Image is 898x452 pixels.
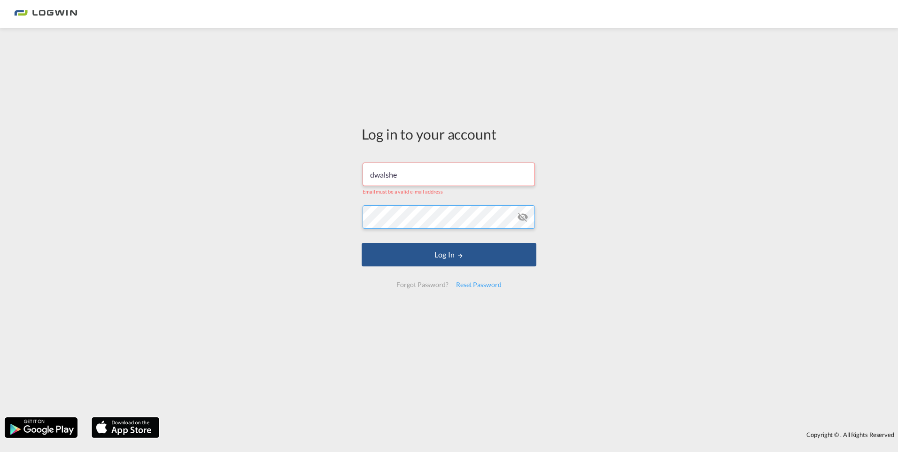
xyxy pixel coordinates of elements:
[517,211,528,223] md-icon: icon-eye-off
[452,276,505,293] div: Reset Password
[91,416,160,439] img: apple.png
[362,243,536,266] button: LOGIN
[14,4,77,25] img: bc73a0e0d8c111efacd525e4c8ad7d32.png
[393,276,452,293] div: Forgot Password?
[363,163,535,186] input: Enter email/phone number
[362,124,536,144] div: Log in to your account
[4,416,78,439] img: google.png
[164,427,898,443] div: Copyright © . All Rights Reserved
[363,188,442,195] span: Email must be a valid e-mail address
